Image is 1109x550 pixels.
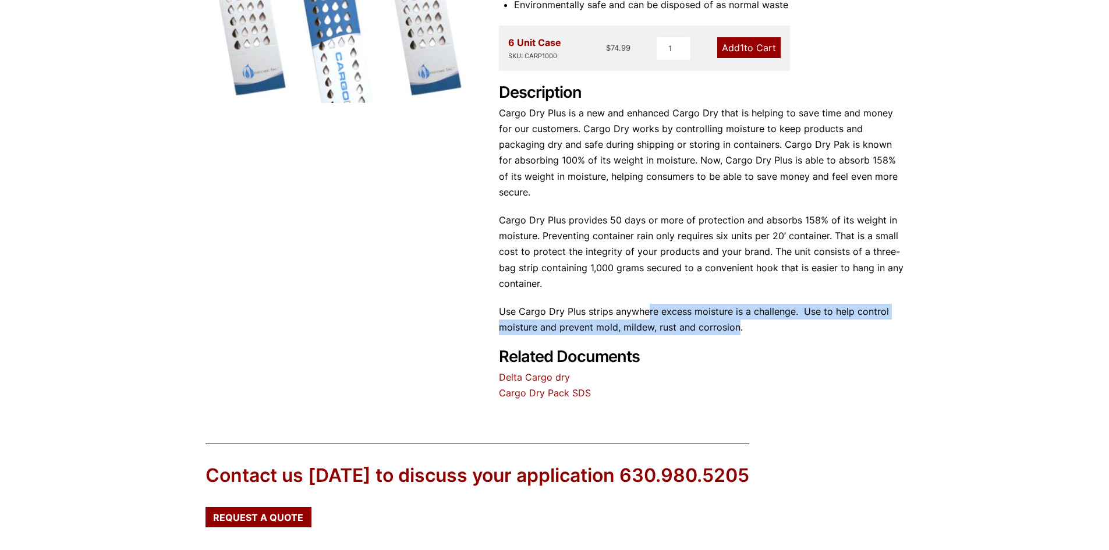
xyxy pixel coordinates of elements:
[606,43,611,52] span: $
[205,463,749,489] div: Contact us [DATE] to discuss your application 630.980.5205
[717,37,781,58] a: Add1to Cart
[499,105,904,200] p: Cargo Dry Plus is a new and enhanced Cargo Dry that is helping to save time and money for our cus...
[508,35,561,62] div: 6 Unit Case
[499,371,570,383] a: Delta Cargo dry
[499,304,904,335] p: Use Cargo Dry Plus strips anywhere excess moisture is a challenge. Use to help control moisture a...
[213,513,303,522] span: Request a Quote
[499,83,904,102] h2: Description
[499,212,904,292] p: Cargo Dry Plus provides 50 days or more of protection and absorbs 158% of its weight in moisture....
[740,42,744,54] span: 1
[205,507,311,527] a: Request a Quote
[508,51,561,62] div: SKU: CARP1000
[499,387,591,399] a: Cargo Dry Pack SDS
[606,43,630,52] bdi: 74.99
